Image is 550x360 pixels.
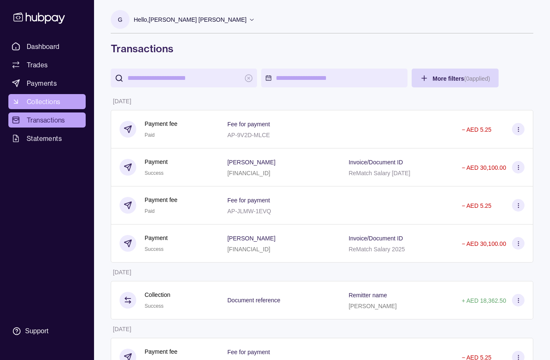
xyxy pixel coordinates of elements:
p: [PERSON_NAME] [349,303,397,309]
span: Transactions [27,115,65,125]
p: Payment [145,157,168,166]
p: [PERSON_NAME] [227,235,275,242]
a: Transactions [8,112,86,128]
a: Payments [8,76,86,91]
p: Fee for payment [227,349,270,355]
p: Payment fee [145,347,178,356]
p: ReMatch Salary 2025 [349,246,405,253]
p: Fee for payment [227,197,270,204]
p: [FINANCIAL_ID] [227,246,270,253]
p: Fee for payment [227,121,270,128]
p: Remitter name [349,292,387,299]
span: Dashboard [27,41,60,51]
span: Statements [27,133,62,143]
p: [DATE] [113,269,131,276]
span: Paid [145,208,155,214]
a: Collections [8,94,86,109]
p: Payment fee [145,119,178,128]
p: Invoice/Document ID [349,235,403,242]
span: Success [145,303,163,309]
input: search [127,69,240,87]
p: Hello, [PERSON_NAME] [PERSON_NAME] [134,15,247,24]
span: Success [145,246,163,252]
p: Invoice/Document ID [349,159,403,166]
span: More filters [433,75,490,82]
p: Collection [145,290,170,299]
p: − AED 5.25 [462,202,491,209]
p: AP-9V2D-MLCE [227,132,270,138]
a: Statements [8,131,86,146]
span: Payments [27,78,57,88]
span: Success [145,170,163,176]
p: Document reference [227,297,280,304]
p: + AED 18,362.50 [462,297,506,304]
span: Trades [27,60,48,70]
p: AP-JLMW-1EVQ [227,208,271,214]
span: Collections [27,97,60,107]
p: Payment [145,233,168,243]
p: [DATE] [113,326,131,332]
a: Support [8,322,86,340]
p: − AED 5.25 [462,126,491,133]
p: ReMatch Salary [DATE] [349,170,410,176]
p: G [118,15,122,24]
p: Payment fee [145,195,178,204]
a: Trades [8,57,86,72]
p: ( 0 applied) [464,75,490,82]
span: Paid [145,132,155,138]
div: Support [25,327,48,336]
p: [PERSON_NAME] [227,159,275,166]
p: − AED 30,100.00 [462,164,506,171]
h1: Transactions [111,42,533,55]
p: [DATE] [113,98,131,105]
a: Dashboard [8,39,86,54]
button: More filters(0applied) [412,69,499,87]
p: − AED 30,100.00 [462,240,506,247]
p: [FINANCIAL_ID] [227,170,270,176]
